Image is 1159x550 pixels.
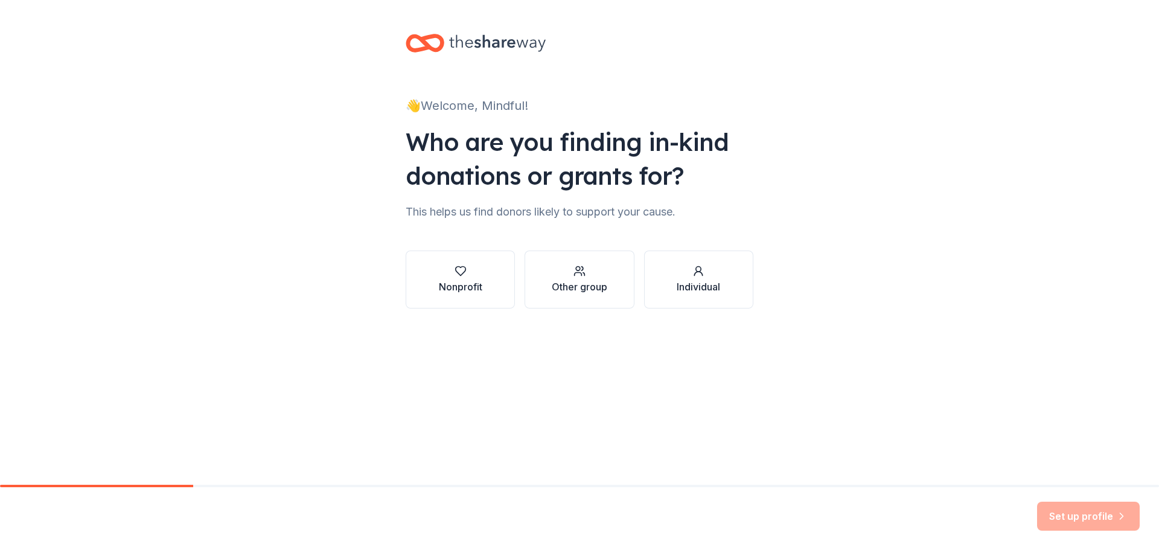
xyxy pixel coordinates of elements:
div: Nonprofit [439,280,482,294]
button: Other group [525,251,634,309]
div: 👋 Welcome, Mindful! [406,96,753,115]
div: This helps us find donors likely to support your cause. [406,202,753,222]
button: Nonprofit [406,251,515,309]
div: Other group [552,280,607,294]
div: Who are you finding in-kind donations or grants for? [406,125,753,193]
button: Individual [644,251,753,309]
div: Individual [677,280,720,294]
